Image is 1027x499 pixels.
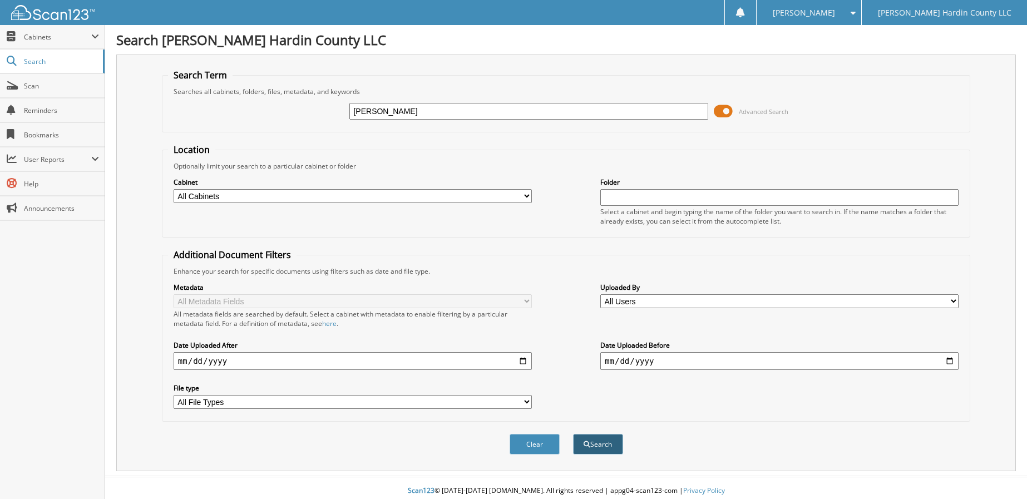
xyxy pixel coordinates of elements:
[24,81,99,91] span: Scan
[322,319,337,328] a: here
[11,5,95,20] img: scan123-logo-white.svg
[24,130,99,140] span: Bookmarks
[24,204,99,213] span: Announcements
[174,383,532,393] label: File type
[683,486,725,495] a: Privacy Policy
[878,9,1011,16] span: [PERSON_NAME] Hardin County LLC
[168,249,297,261] legend: Additional Document Filters
[24,106,99,115] span: Reminders
[600,352,959,370] input: end
[24,32,91,42] span: Cabinets
[168,87,964,96] div: Searches all cabinets, folders, files, metadata, and keywords
[739,107,788,116] span: Advanced Search
[116,31,1016,49] h1: Search [PERSON_NAME] Hardin County LLC
[24,57,97,66] span: Search
[174,340,532,350] label: Date Uploaded After
[600,283,959,292] label: Uploaded By
[174,352,532,370] input: start
[168,69,233,81] legend: Search Term
[773,9,835,16] span: [PERSON_NAME]
[600,207,959,226] div: Select a cabinet and begin typing the name of the folder you want to search in. If the name match...
[168,266,964,276] div: Enhance your search for specific documents using filters such as date and file type.
[174,283,532,292] label: Metadata
[24,179,99,189] span: Help
[174,177,532,187] label: Cabinet
[174,309,532,328] div: All metadata fields are searched by default. Select a cabinet with metadata to enable filtering b...
[600,177,959,187] label: Folder
[168,161,964,171] div: Optionally limit your search to a particular cabinet or folder
[971,446,1027,499] iframe: Chat Widget
[408,486,434,495] span: Scan123
[510,434,560,454] button: Clear
[600,340,959,350] label: Date Uploaded Before
[24,155,91,164] span: User Reports
[573,434,623,454] button: Search
[168,144,215,156] legend: Location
